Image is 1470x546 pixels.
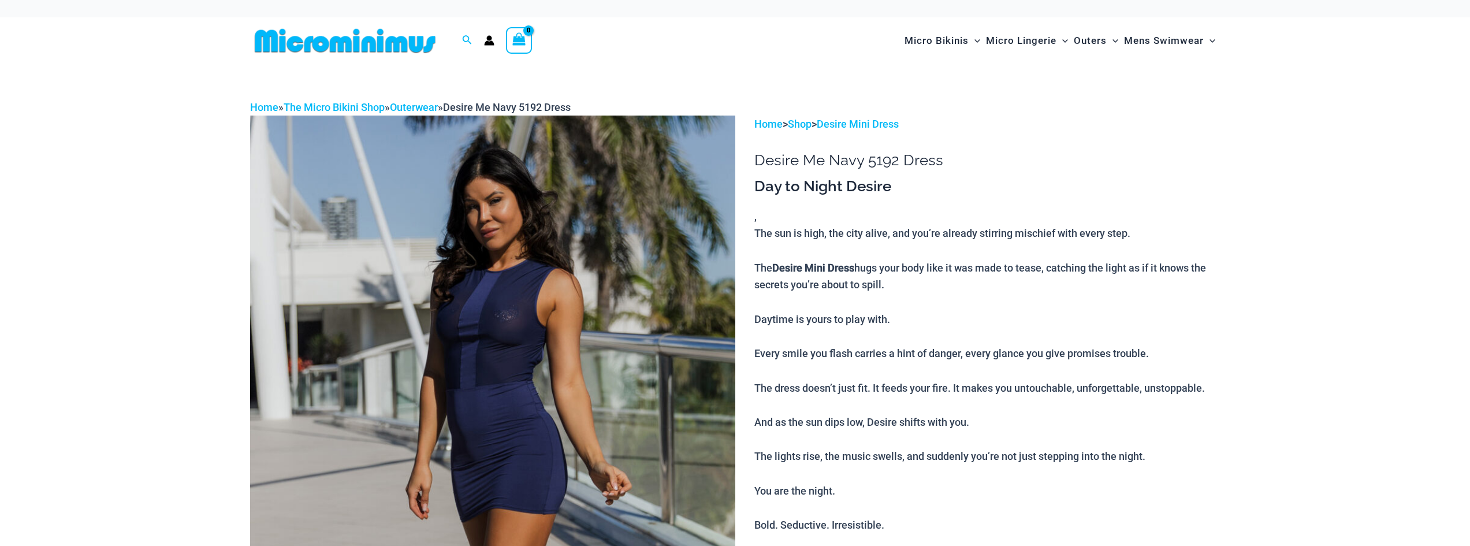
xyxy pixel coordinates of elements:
a: Search icon link [462,34,472,48]
span: Desire Me Navy 5192 Dress [443,101,571,113]
span: Menu Toggle [1107,26,1118,55]
span: Micro Lingerie [986,26,1056,55]
span: Outers [1074,26,1107,55]
b: Desire Mini Dress [772,262,854,274]
a: Home [754,118,783,130]
a: View Shopping Cart, empty [506,27,533,54]
a: Shop [788,118,812,130]
a: Home [250,101,278,113]
span: Micro Bikinis [905,26,969,55]
span: Mens Swimwear [1124,26,1204,55]
a: Outerwear [390,101,438,113]
a: Micro LingerieMenu ToggleMenu Toggle [983,23,1071,58]
p: > > [754,116,1220,133]
span: Menu Toggle [969,26,980,55]
span: » » » [250,101,571,113]
a: Account icon link [484,35,494,46]
h1: Desire Me Navy 5192 Dress [754,151,1220,169]
span: Menu Toggle [1204,26,1215,55]
a: Mens SwimwearMenu ToggleMenu Toggle [1121,23,1218,58]
a: Desire Mini Dress [817,118,899,130]
h3: Day to Night Desire [754,177,1220,196]
a: OutersMenu ToggleMenu Toggle [1071,23,1121,58]
span: Menu Toggle [1056,26,1068,55]
img: MM SHOP LOGO FLAT [250,28,440,54]
a: The Micro Bikini Shop [284,101,385,113]
nav: Site Navigation [900,21,1220,60]
a: Micro BikinisMenu ToggleMenu Toggle [902,23,983,58]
